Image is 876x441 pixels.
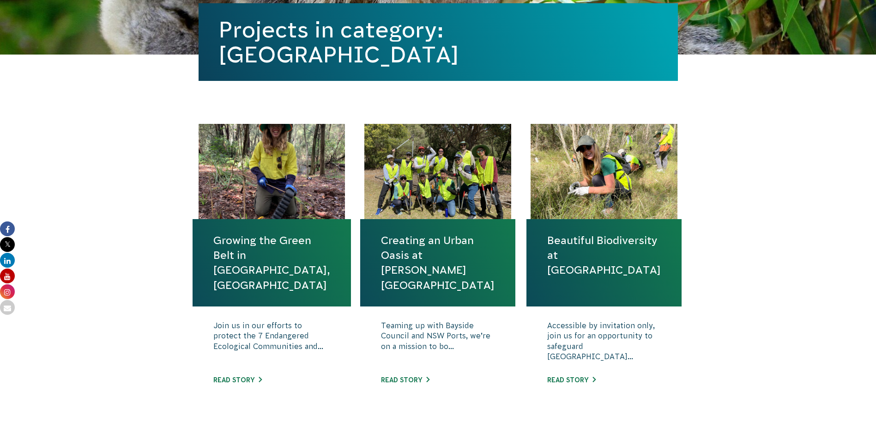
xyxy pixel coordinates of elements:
[547,376,596,384] a: Read story
[547,233,661,278] a: Beautiful Biodiversity at [GEOGRAPHIC_DATA]
[219,17,658,67] h1: Projects in category: [GEOGRAPHIC_DATA]
[213,320,330,367] p: Join us in our efforts to protect the 7 Endangered Ecological Communities and...
[381,233,495,293] a: Creating an Urban Oasis at [PERSON_NAME][GEOGRAPHIC_DATA]
[381,376,429,384] a: Read story
[547,320,661,367] p: Accessible by invitation only, join us for an opportunity to safeguard [GEOGRAPHIC_DATA]...
[213,233,330,293] a: Growing the Green Belt in [GEOGRAPHIC_DATA], [GEOGRAPHIC_DATA]
[381,320,495,367] p: Teaming up with Bayside Council and NSW Ports, we’re on a mission to bo...
[213,376,262,384] a: Read story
